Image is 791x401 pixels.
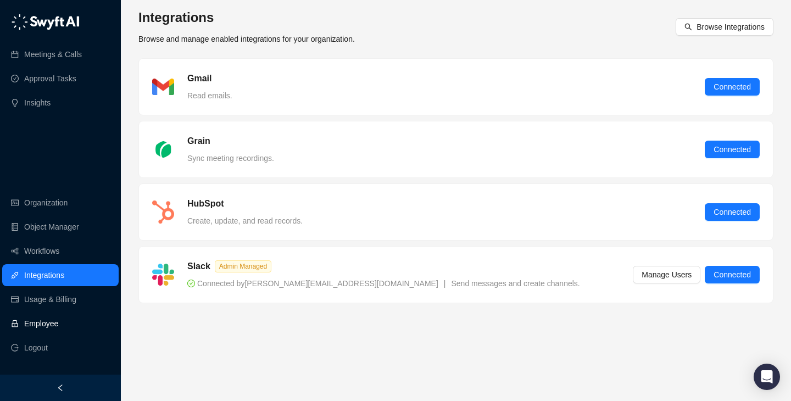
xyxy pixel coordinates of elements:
[451,279,580,288] span: Send messages and create channels.
[152,264,174,286] img: slack-Cn3INd-T.png
[684,23,692,31] span: search
[697,21,765,33] span: Browse Integrations
[642,269,692,281] span: Manage Users
[11,14,80,30] img: logo-05li4sbe.png
[24,264,64,286] a: Integrations
[11,344,19,352] span: logout
[24,240,59,262] a: Workflows
[152,79,174,95] img: gmail-BGivzU6t.png
[714,143,751,155] span: Connected
[24,192,68,214] a: Organization
[152,138,174,160] img: grain-rgTwWAhv.png
[633,266,700,283] button: Manage Users
[705,141,760,158] button: Connected
[24,337,48,359] span: Logout
[24,313,58,335] a: Employee
[24,68,76,90] a: Approval Tasks
[705,203,760,221] button: Connected
[187,91,232,100] span: Read emails.
[138,9,355,26] h3: Integrations
[215,260,271,272] span: Admin Managed
[187,260,210,273] h5: Slack
[714,206,751,218] span: Connected
[714,269,751,281] span: Connected
[187,154,274,163] span: Sync meeting recordings.
[24,288,76,310] a: Usage & Billing
[444,279,446,288] span: |
[187,72,211,85] h5: Gmail
[187,280,195,287] span: check-circle
[187,197,224,210] h5: HubSpot
[152,200,174,224] img: hubspot-DkpyWjJb.png
[714,81,751,93] span: Connected
[187,279,438,288] span: Connected by [PERSON_NAME][EMAIL_ADDRESS][DOMAIN_NAME]
[187,135,210,148] h5: Grain
[138,35,355,43] span: Browse and manage enabled integrations for your organization.
[24,92,51,114] a: Insights
[705,78,760,96] button: Connected
[57,384,64,392] span: left
[754,364,780,390] div: Open Intercom Messenger
[676,18,773,36] button: Browse Integrations
[24,43,82,65] a: Meetings & Calls
[187,216,303,225] span: Create, update, and read records.
[705,266,760,283] button: Connected
[24,216,79,238] a: Object Manager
